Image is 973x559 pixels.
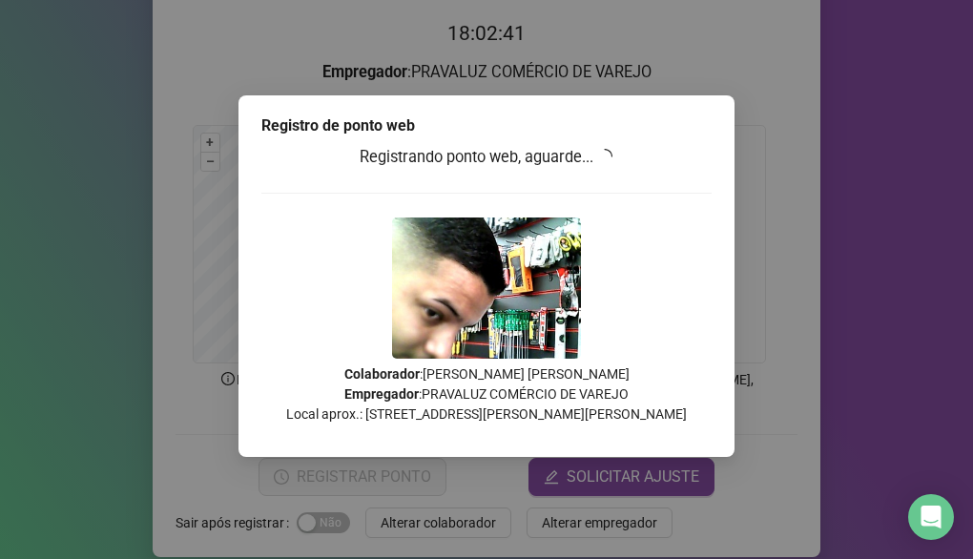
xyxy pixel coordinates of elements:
div: Open Intercom Messenger [908,494,954,540]
img: 9k= [392,217,581,359]
span: loading [596,148,613,165]
strong: Colaborador [344,366,420,382]
strong: Empregador [344,386,419,402]
h3: Registrando ponto web, aguarde... [261,145,712,170]
p: : [PERSON_NAME] [PERSON_NAME] : PRAVALUZ COMÉRCIO DE VAREJO Local aprox.: [STREET_ADDRESS][PERSON... [261,364,712,424]
div: Registro de ponto web [261,114,712,137]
